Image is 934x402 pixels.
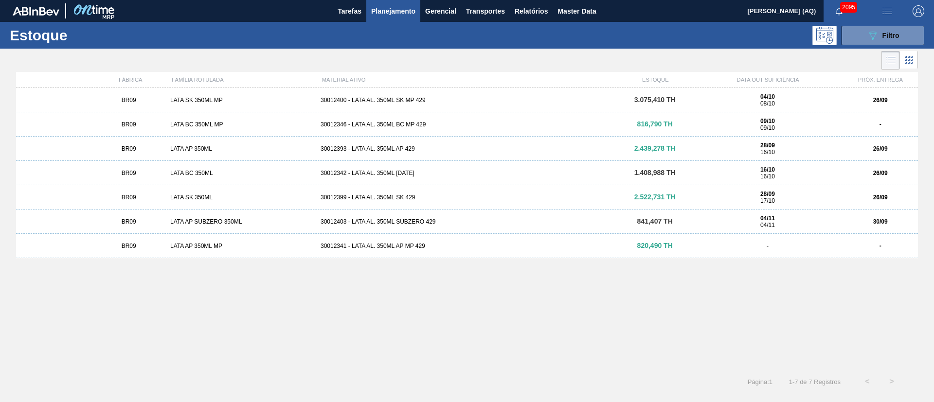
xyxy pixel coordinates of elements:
[317,170,617,176] div: 30012342 - LATA AL. 350ML [DATE]
[843,77,918,83] div: PRÓX. ENTREGA
[618,77,693,83] div: ESTOQUE
[748,378,772,385] span: Página : 1
[168,77,318,83] div: FAMÍLIA ROTULADA
[881,51,900,70] div: Visão em Lista
[122,194,136,201] span: BR09
[880,121,881,128] strong: -
[634,144,676,152] span: 2.439,278 TH
[760,149,775,156] span: 16/10
[913,5,924,17] img: Logout
[637,217,673,225] span: 841,407 TH
[900,51,918,70] div: Visão em Cards
[760,173,775,180] span: 16/10
[693,77,843,83] div: DATA OUT SUFICIÊNCIA
[855,369,880,394] button: <
[760,100,775,107] span: 08/10
[338,5,361,17] span: Tarefas
[760,191,775,197] strong: 28/09
[760,93,775,100] strong: 04/10
[515,5,548,17] span: Relatórios
[317,218,617,225] div: 30012403 - LATA AL. 350ML SUBZERO 429
[760,118,775,124] strong: 09/10
[873,170,888,176] strong: 26/09
[122,170,136,176] span: BR09
[881,5,893,17] img: userActions
[317,121,617,128] div: 30012346 - LATA AL. 350ML BC MP 429
[122,121,136,128] span: BR09
[122,97,136,104] span: BR09
[166,121,317,128] div: LATA BC 350ML MP
[812,26,837,45] div: Pogramando: nenhum usuário selecionado
[425,5,456,17] span: Gerencial
[760,142,775,149] strong: 28/09
[873,97,888,104] strong: 26/09
[634,96,676,104] span: 3.075,410 TH
[767,243,769,249] span: -
[760,215,775,222] strong: 04/11
[824,4,855,18] button: Notificações
[880,369,904,394] button: >
[371,5,415,17] span: Planejamento
[760,197,775,204] span: 17/10
[873,218,888,225] strong: 30/09
[122,218,136,225] span: BR09
[760,166,775,173] strong: 16/10
[317,145,617,152] div: 30012393 - LATA AL. 350ML AP 429
[317,243,617,249] div: 30012341 - LATA AL. 350ML AP MP 429
[557,5,596,17] span: Master Data
[760,124,775,131] span: 09/10
[166,194,317,201] div: LATA SK 350ML
[317,194,617,201] div: 30012399 - LATA AL. 350ML SK 429
[318,77,618,83] div: MATERIAL ATIVO
[637,120,673,128] span: 816,790 TH
[873,145,888,152] strong: 26/09
[787,378,841,385] span: 1 - 7 de 7 Registros
[166,97,317,104] div: LATA SK 350ML MP
[466,5,505,17] span: Transportes
[10,30,155,41] h1: Estoque
[880,243,881,249] strong: -
[634,193,676,201] span: 2.522,731 TH
[637,242,673,249] span: 820,490 TH
[122,145,136,152] span: BR09
[166,170,317,176] div: LATA BC 350ML
[634,169,676,176] span: 1.408,988 TH
[842,26,924,45] button: Filtro
[122,243,136,249] span: BR09
[760,222,775,228] span: 04/11
[13,7,59,16] img: TNhmsLtSVTkK8tSr43FrP2fwEKptu5GPRR3wAAAABJRU5ErkJggg==
[93,77,168,83] div: FÁBRICA
[317,97,617,104] div: 30012400 - LATA AL. 350ML SK MP 429
[166,218,317,225] div: LATA AP SUBZERO 350ML
[840,2,857,13] span: 2095
[873,194,888,201] strong: 26/09
[166,145,317,152] div: LATA AP 350ML
[166,243,317,249] div: LATA AP 350ML MP
[882,32,899,39] span: Filtro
